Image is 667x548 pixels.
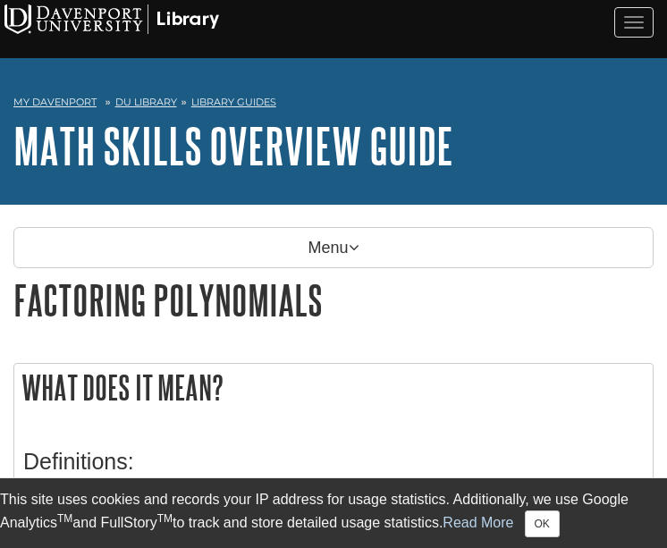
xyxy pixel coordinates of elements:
a: Read More [443,515,513,530]
a: Library Guides [191,96,276,108]
h1: Factoring Polynomials [13,277,654,323]
h2: What does it mean? [14,364,653,411]
sup: TM [57,512,72,525]
button: Close [525,510,560,537]
a: DU Library [115,96,177,108]
h3: Definitions: [23,449,644,475]
a: Math Skills Overview Guide [13,118,453,173]
a: My Davenport [13,95,97,110]
img: Davenport University Logo [4,4,219,34]
sup: TM [157,512,173,525]
p: Menu [13,227,654,268]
